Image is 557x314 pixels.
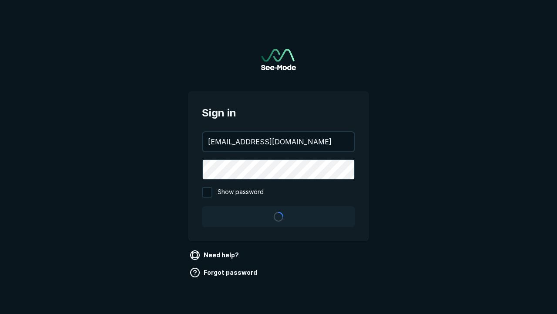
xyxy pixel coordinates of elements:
a: Go to sign in [261,49,296,70]
a: Forgot password [188,266,261,280]
span: Show password [218,187,264,198]
span: Sign in [202,105,355,121]
img: See-Mode Logo [261,49,296,70]
input: your@email.com [203,132,354,151]
a: Need help? [188,248,242,262]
